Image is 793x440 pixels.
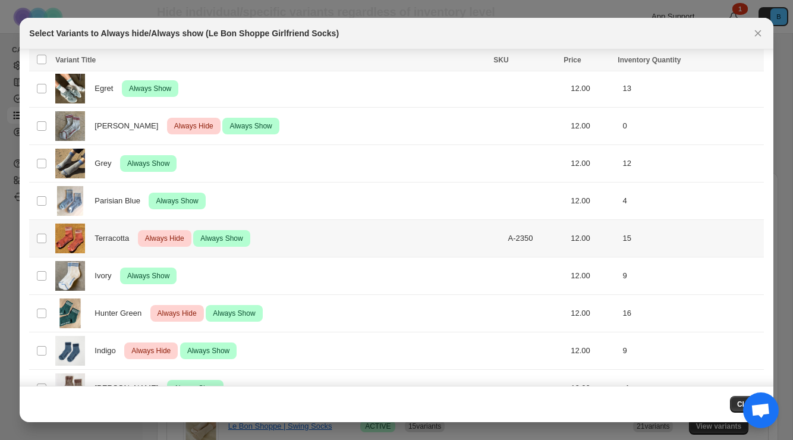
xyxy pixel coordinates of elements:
span: Variant Title [55,56,96,64]
span: Price [564,56,581,64]
td: -1 [619,369,764,407]
td: 12.00 [567,145,619,183]
span: Always Show [153,194,200,208]
img: le-bon-shoppe-girlfriend-socks-socks-le-bon-shoppe-hazelwood-273420.jpg [55,373,85,403]
td: 15 [619,219,764,257]
span: Always Show [172,381,219,395]
img: le-bon-shoppe-girlfriend-socks-socks-le-bon-shoppe-heather-grey-450281.jpg [55,111,85,141]
span: Hunter Green [95,307,148,319]
td: 12.00 [567,108,619,145]
td: 12.00 [567,257,619,294]
button: Close [730,396,764,413]
span: Inventory Quantity [618,56,681,64]
button: Close [750,25,766,42]
span: Always Show [127,81,174,96]
img: le-bon-shoppe-girlfriend-socks-socks-le-bon-shoppe-egret-315616.webp [55,74,85,103]
span: Always Hide [172,119,216,133]
td: 13 [619,70,764,108]
td: 4 [619,183,764,220]
span: SKU [493,56,508,64]
td: 12.00 [567,70,619,108]
td: 12.00 [567,369,619,407]
img: le-bon-shoppe-girlfriend-socks-socks-le-bon-shoppe-grey-936077.jpg [55,149,85,178]
span: Always Show [185,344,232,358]
td: 12 [619,145,764,183]
span: Indigo [95,345,122,357]
span: Parisian Blue [95,195,146,207]
span: Always Hide [129,344,173,358]
h2: Select Variants to Always hide/Always show (Le Bon Shoppe Girlfriend Socks) [29,27,339,39]
span: Egret [95,83,119,95]
td: 9 [619,257,764,294]
img: le-bon-shoppe-girlfriend-socks-socks-le-bon-shoppe-indigo-672995.jpg [55,336,85,366]
td: 12.00 [567,183,619,220]
img: le-bon-shoppe-girlfriend-socks-socks-le-bon-shoppe-parisian-blue-443891.webp [55,186,85,216]
span: Always Show [125,156,172,171]
img: le-bon-shoppe-girlfriend-socks-socks-le-bon-shoppe-terracotta-635099.webp [55,224,85,253]
span: Terracotta [95,232,136,244]
span: Always Show [198,231,245,246]
td: 12.00 [567,294,619,332]
td: 16 [619,294,764,332]
img: le-bon-shoppe-girlfriend-socks-socks-le-bon-shoppe-ivory-585624.jpg [55,261,85,291]
td: 9 [619,332,764,369]
span: Close [737,400,757,409]
span: Always Show [227,119,274,133]
td: 12.00 [567,332,619,369]
span: [PERSON_NAME] [95,120,165,132]
span: Always Hide [143,231,187,246]
div: Open chat [743,392,779,428]
img: le-bon-shoppe-girlfriend-socks-socks-le-bon-shoppe-hunter-862697.webp [55,298,85,328]
td: A-2350 [505,219,568,257]
span: Grey [95,158,118,169]
td: 12.00 [567,219,619,257]
span: Always Show [210,306,257,320]
td: 0 [619,108,764,145]
span: Always Show [125,269,172,283]
span: Ivory [95,270,118,282]
span: Always Hide [155,306,199,320]
span: [PERSON_NAME] [95,382,165,394]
